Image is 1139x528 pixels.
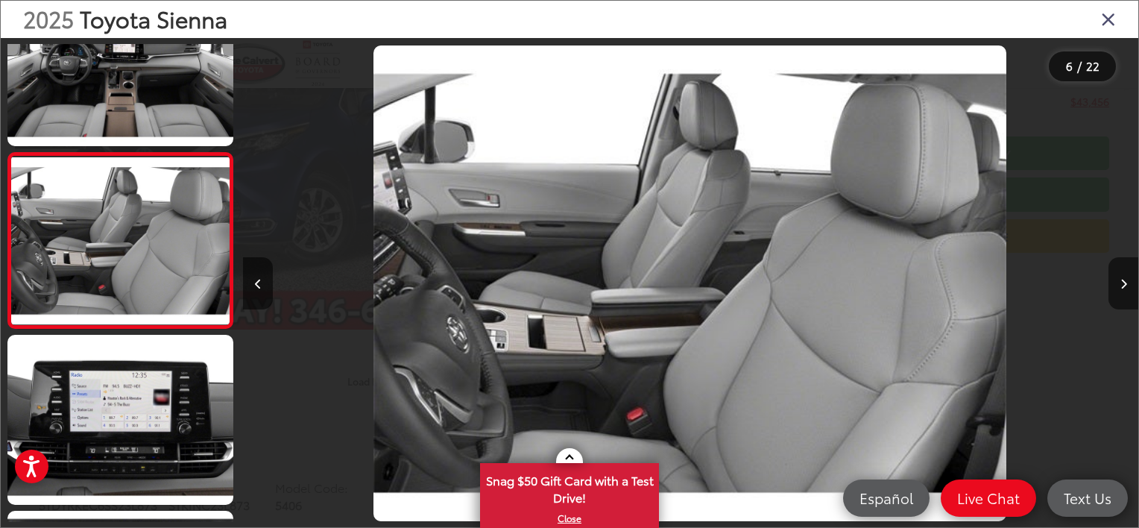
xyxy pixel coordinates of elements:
[1047,480,1128,517] a: Text Us
[80,2,227,34] span: Toyota Sienna
[5,333,236,506] img: 2025 Toyota Sienna XLE
[23,2,74,34] span: 2025
[852,488,921,507] span: Español
[482,465,657,510] span: Snag $50 Gift Card with a Test Drive!
[1066,57,1073,74] span: 6
[941,480,1036,517] a: Live Chat
[950,488,1027,507] span: Live Chat
[243,257,273,309] button: Previous image
[242,45,1138,521] div: 2025 Toyota Sienna XLE 5
[1056,488,1119,507] span: Text Us
[843,480,930,517] a: Español
[1086,57,1099,74] span: 22
[1076,61,1083,72] span: /
[373,45,1007,521] img: 2025 Toyota Sienna XLE
[9,157,232,324] img: 2025 Toyota Sienna XLE
[1101,9,1116,28] i: Close gallery
[1108,257,1138,309] button: Next image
